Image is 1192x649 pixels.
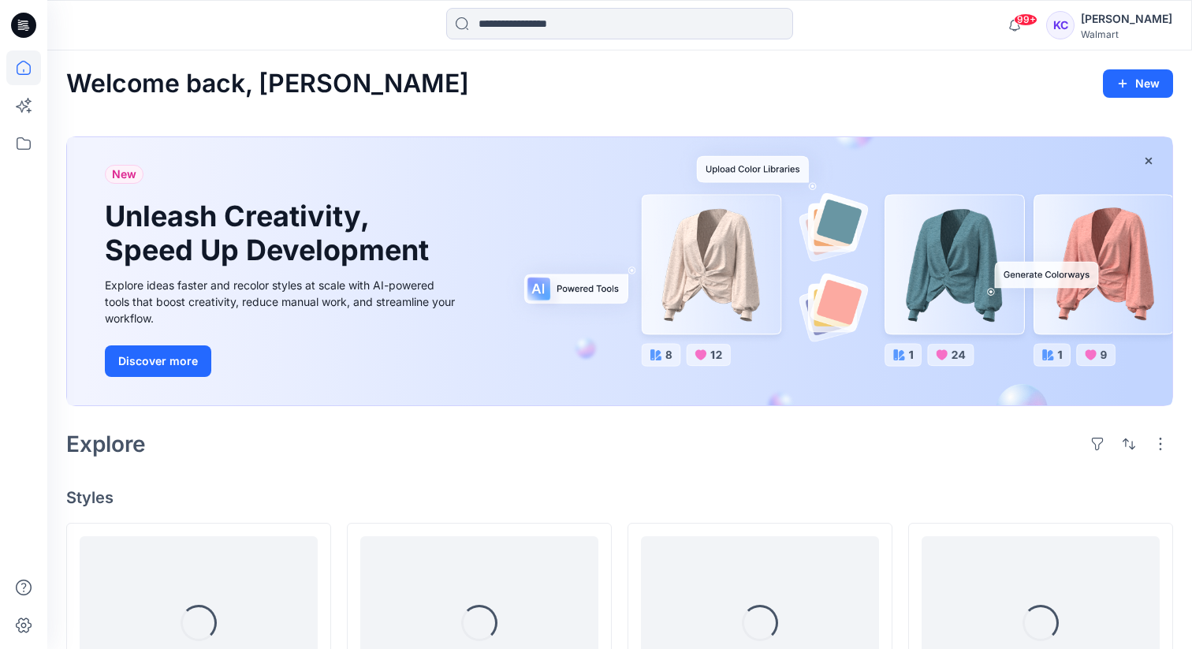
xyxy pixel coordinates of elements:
h2: Welcome back, [PERSON_NAME] [66,69,469,99]
span: New [112,165,136,184]
div: [PERSON_NAME] [1081,9,1172,28]
div: KC [1046,11,1075,39]
a: Discover more [105,345,460,377]
h1: Unleash Creativity, Speed Up Development [105,200,436,267]
h2: Explore [66,431,146,457]
div: Explore ideas faster and recolor styles at scale with AI-powered tools that boost creativity, red... [105,277,460,326]
div: Walmart [1081,28,1172,40]
h4: Styles [66,488,1173,507]
button: New [1103,69,1173,98]
span: 99+ [1014,13,1037,26]
button: Discover more [105,345,211,377]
